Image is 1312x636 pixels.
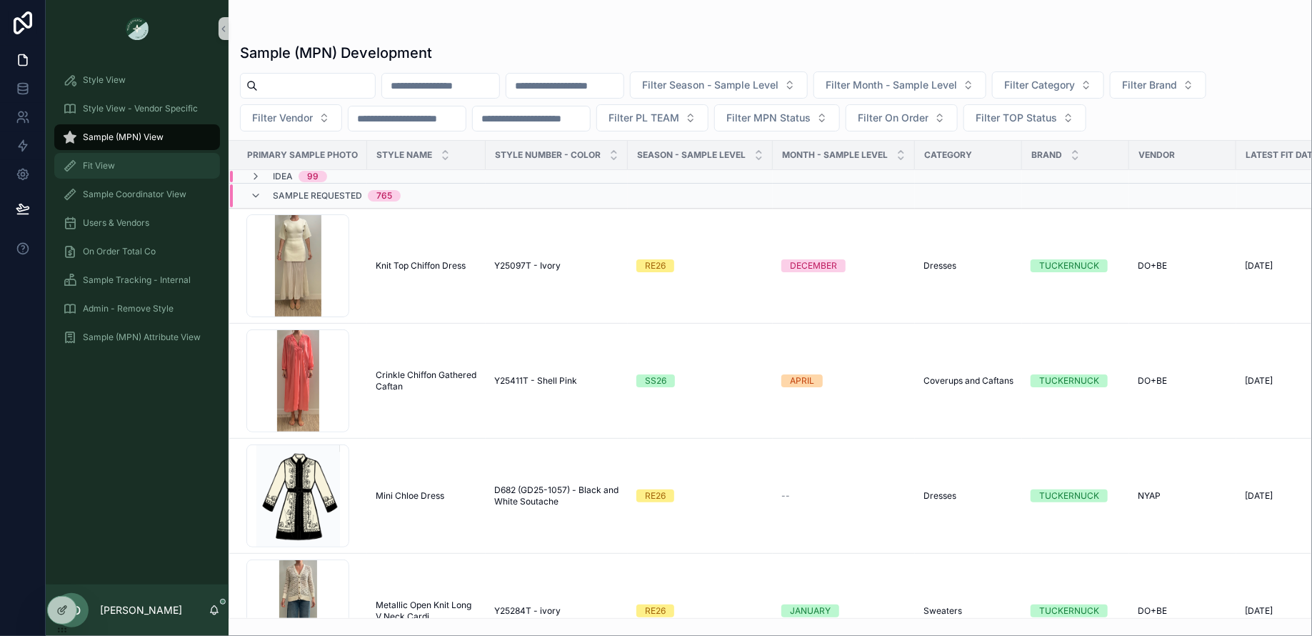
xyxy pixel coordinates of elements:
[494,260,561,272] span: Y25097T - Ivory
[923,375,1013,387] a: Coverups and Caftans
[1039,605,1099,617] div: TUCKERNUCK
[307,171,319,182] div: 99
[923,490,956,502] span: Dresses
[923,605,962,617] span: Sweaters
[376,190,392,202] div: 765
[790,605,831,617] div: JANUARY
[846,104,958,131] button: Select Button
[1031,374,1121,387] a: TUCKERNUCK
[781,374,906,387] a: APRIL
[714,104,840,131] button: Select Button
[1138,149,1175,161] span: Vendor
[1138,490,1161,502] span: NYAP
[645,605,666,617] div: RE26
[83,303,174,314] span: Admin - Remove Style
[54,239,220,264] a: On Order Total Co
[1138,260,1228,272] a: DO+BE
[1245,375,1273,387] span: [DATE]
[494,605,619,617] a: Y25284T - ivory
[1039,259,1099,272] div: TUCKERNUCK
[54,267,220,293] a: Sample Tracking - Internal
[1039,374,1099,387] div: TUCKERNUCK
[923,605,1013,617] a: Sweaters
[596,104,708,131] button: Select Button
[494,375,619,387] a: Y25411T - Shell Pink
[923,260,956,272] span: Dresses
[923,260,1013,272] a: Dresses
[1138,605,1228,617] a: DO+BE
[1245,605,1273,617] span: [DATE]
[240,104,342,131] button: Select Button
[494,375,577,387] span: Y25411T - Shell Pink
[826,78,957,92] span: Filter Month - Sample Level
[376,369,477,392] a: Crinkle Chiffon Gathered Caftan
[376,600,477,622] a: Metallic Open Knit Long V Neck Cardi
[376,490,444,502] span: Mini Chloe Dress
[976,111,1057,125] span: Filter TOP Status
[273,171,293,182] span: Idea
[83,332,201,343] span: Sample (MPN) Attribute View
[100,603,182,617] p: [PERSON_NAME]
[494,605,561,617] span: Y25284T - ivory
[1039,490,1099,502] div: TUCKERNUCK
[1245,490,1273,502] span: [DATE]
[645,490,666,502] div: RE26
[992,71,1104,99] button: Select Button
[645,374,666,387] div: SS26
[376,490,477,502] a: Mini Chloe Dress
[83,160,115,172] span: Fit View
[1031,149,1062,161] span: Brand
[376,260,466,272] span: Knit Top Chiffon Dress
[54,124,220,150] a: Sample (MPN) View
[1004,78,1075,92] span: Filter Category
[1245,260,1273,272] span: [DATE]
[1138,490,1228,502] a: NYAP
[54,182,220,207] a: Sample Coordinator View
[630,71,808,99] button: Select Button
[1122,78,1177,92] span: Filter Brand
[83,246,156,257] span: On Order Total Co
[1031,259,1121,272] a: TUCKERNUCK
[1031,490,1121,502] a: TUCKERNUCK
[636,259,764,272] a: RE26
[636,490,764,502] a: RE26
[781,490,790,502] span: --
[782,149,888,161] span: MONTH - SAMPLE LEVEL
[273,190,362,202] span: Sample Requested
[83,74,126,86] span: Style View
[1138,375,1228,387] a: DO+BE
[83,189,186,200] span: Sample Coordinator View
[726,111,811,125] span: Filter MPN Status
[240,43,432,63] h1: Sample (MPN) Development
[83,103,198,114] span: Style View - Vendor Specific
[781,605,906,617] a: JANUARY
[46,57,229,369] div: scrollable content
[813,71,986,99] button: Select Button
[1031,605,1121,617] a: TUCKERNUCK
[858,111,928,125] span: Filter On Order
[609,111,679,125] span: Filter PL TEAM
[54,210,220,236] a: Users & Vendors
[54,296,220,322] a: Admin - Remove Style
[54,324,220,350] a: Sample (MPN) Attribute View
[963,104,1086,131] button: Select Button
[636,374,764,387] a: SS26
[494,485,619,507] a: D682 (GD25-1057) - Black and White Soutache
[83,131,164,143] span: Sample (MPN) View
[1138,260,1167,272] span: DO+BE
[781,490,906,502] a: --
[376,260,477,272] a: Knit Top Chiffon Dress
[790,259,837,272] div: DECEMBER
[923,490,1013,502] a: Dresses
[247,149,358,161] span: Primary Sample Photo
[924,149,972,161] span: Category
[126,17,149,40] img: App logo
[54,153,220,179] a: Fit View
[642,78,778,92] span: Filter Season - Sample Level
[1138,605,1167,617] span: DO+BE
[645,259,666,272] div: RE26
